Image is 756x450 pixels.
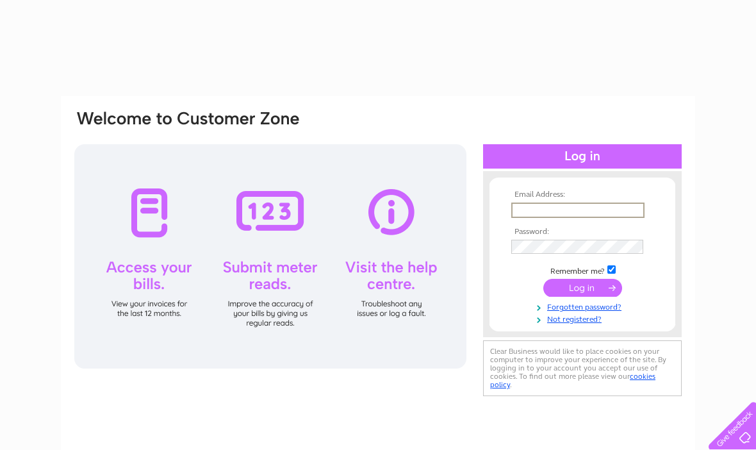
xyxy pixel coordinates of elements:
div: Clear Business would like to place cookies on your computer to improve your experience of the sit... [483,340,682,396]
td: Remember me? [508,263,657,276]
th: Email Address: [508,190,657,199]
input: Submit [543,279,622,297]
a: Forgotten password? [511,300,657,312]
a: cookies policy [490,372,655,389]
th: Password: [508,228,657,237]
a: Not registered? [511,312,657,324]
